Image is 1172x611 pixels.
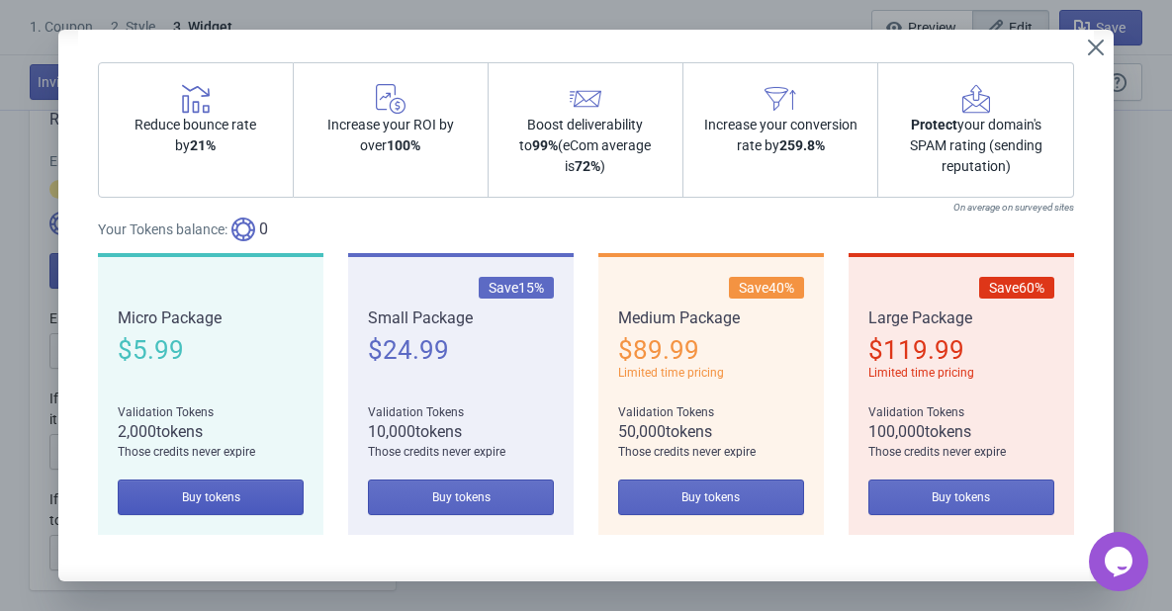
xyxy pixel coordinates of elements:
[118,420,304,444] span: 2,000 tokens
[118,480,304,515] button: Buy tokens
[1078,30,1114,65] button: Close
[190,137,216,153] strong: 21%
[182,489,240,505] span: Buy tokens
[618,420,804,444] span: 50,000 tokens
[618,365,724,381] span: Limited time pricing
[618,444,804,460] span: Those credits never expire
[119,115,272,156] span: Reduce bounce rate by
[932,489,990,505] span: Buy tokens
[570,83,601,115] img: buyEmailTokens-3.svg
[118,306,304,330] span: Micro Package
[868,365,974,381] span: Limited time pricing
[911,117,957,132] strong: Protect
[368,420,554,444] span: 10,000 tokens
[868,444,1054,460] span: Those credits never expire
[729,277,804,299] div: Save 40 %
[868,306,1054,330] span: Large Package
[979,277,1054,299] div: Save 60 %
[231,218,255,241] img: tokens.svg
[314,115,468,156] span: Increase your ROI by over
[779,137,825,153] strong: 259.8%
[368,444,554,460] span: Those credits never expire
[618,335,699,365] span: $ 89.99
[868,480,1054,515] button: Buy tokens
[1089,532,1152,591] iframe: chat widget
[368,480,554,515] button: Buy tokens
[387,137,420,153] strong: 100%
[960,83,992,115] img: buyEmailTokens-5.svg
[98,218,1074,241] div: Your Tokens balance:
[368,306,554,330] span: Small Package
[479,277,554,299] div: Save 15 %
[765,83,796,115] img: buyEmailTokens-4.svg
[118,335,184,365] span: $ 5.99
[368,404,554,420] span: Validation Tokens
[575,158,600,174] strong: 72%
[98,198,1074,218] div: On average on surveyed sites
[868,404,1054,420] span: Validation Tokens
[532,137,558,153] strong: 99%
[118,404,304,420] span: Validation Tokens
[432,489,491,505] span: Buy tokens
[180,83,212,115] img: buyEmailTokens-1.svg
[868,335,964,365] span: $ 119.99
[681,489,740,505] span: Buy tokens
[118,444,304,460] span: Those credits never expire
[703,115,857,156] span: Increase your conversion rate by
[368,335,449,365] span: $ 24.99
[618,306,804,330] span: Medium Package
[259,218,268,241] span: 0
[618,480,804,515] button: Buy tokens
[375,83,406,115] img: buyEmailTokens-2.svg
[898,115,1052,177] span: your domain's SPAM rating (sending reputation)
[508,115,663,177] span: Boost deliverability to (eCom average is )
[868,420,1054,444] span: 100,000 tokens
[618,404,804,420] span: Validation Tokens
